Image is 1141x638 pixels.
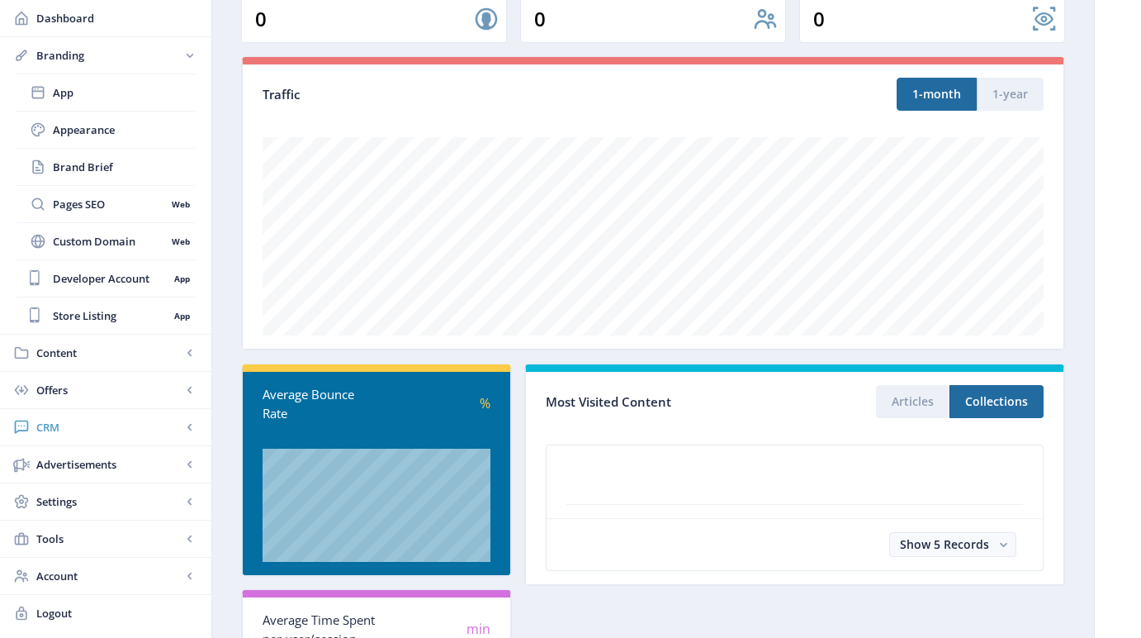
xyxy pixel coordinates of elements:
a: Brand Brief [17,149,195,185]
button: Show 5 Records [889,532,1016,557]
span: Dashboard [36,10,198,26]
a: Developer AccountApp [17,260,195,297]
span: Developer Account [53,270,168,287]
button: 1-month [897,78,977,111]
span: Pages SEO [53,196,166,212]
div: Most Visited Content [546,389,795,415]
nb-badge: App [168,307,195,324]
span: App [53,84,195,101]
a: App [17,74,195,111]
span: Brand Brief [53,159,195,175]
span: Show 5 Records [900,536,989,552]
span: Branding [36,47,182,64]
a: Store ListingApp [17,298,195,334]
span: Logout [36,605,198,621]
span: Content [36,345,182,361]
button: 1-year [977,78,1044,111]
nb-badge: App [168,270,195,287]
div: Average Bounce Rate [263,385,376,422]
button: Collections [949,385,1044,418]
span: Tools [36,531,182,547]
span: Offers [36,382,182,398]
div: 0 [534,6,752,32]
span: CRM [36,419,182,436]
span: Account [36,568,182,584]
a: Pages SEOWeb [17,186,195,222]
a: Appearance [17,112,195,148]
button: Articles [876,385,949,418]
nb-badge: Web [166,196,195,212]
span: Store Listing [53,307,168,324]
span: % [480,394,490,412]
a: Custom DomainWeb [17,223,195,259]
span: Settings [36,493,182,510]
div: 0 [813,6,1031,32]
span: Advertisements [36,456,182,473]
span: Custom Domain [53,233,166,250]
div: 0 [255,6,473,32]
nb-badge: Web [166,233,195,250]
div: Traffic [263,85,653,104]
span: Appearance [53,121,195,138]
